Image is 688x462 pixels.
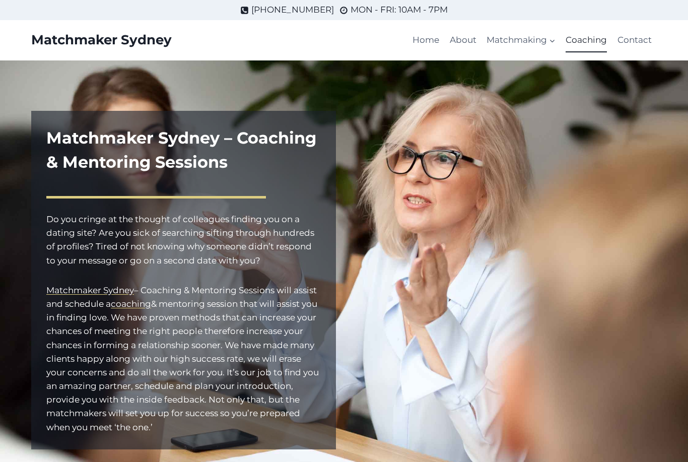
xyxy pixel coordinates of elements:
[111,299,151,309] a: coaching
[46,126,321,174] h1: Matchmaker Sydney – Coaching & Mentoring Sessions
[407,28,657,52] nav: Primary
[487,33,556,47] span: Matchmaking
[46,284,321,434] p: – Coaching & Mentoring Sessions will assist and schedule a & mentoring session that will assist y...
[46,213,321,268] p: Do you cringe at the thought of colleagues finding you on a dating site? Are you sick of searchin...
[612,28,657,52] a: Contact
[561,28,612,52] a: Coaching
[445,28,481,52] a: About
[46,285,134,295] a: Matchmaker Sydney
[481,28,561,52] a: Matchmaking
[240,3,334,17] a: [PHONE_NUMBER]
[31,32,172,48] a: Matchmaker Sydney
[407,28,444,52] a: Home
[351,3,448,17] span: MON - FRI: 10AM - 7PM
[251,3,334,17] span: [PHONE_NUMBER]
